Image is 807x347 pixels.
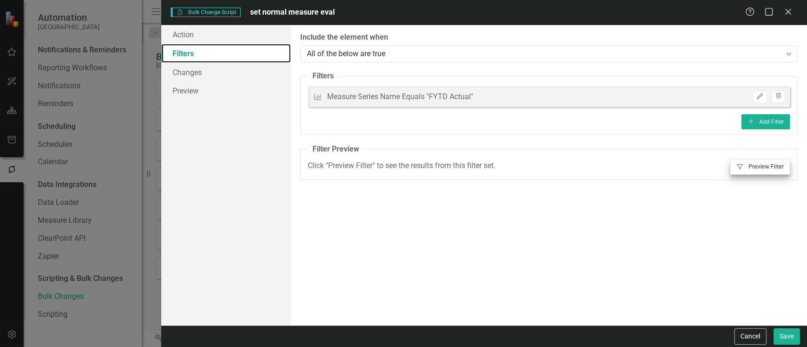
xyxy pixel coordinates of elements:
a: Filters [161,44,290,63]
legend: Filters [308,71,338,82]
button: Preview Filter [730,159,790,174]
legend: Filter Preview [308,144,364,155]
a: Preview [161,81,290,100]
div: Click "Preview Filter" to see the results from this filter set. [308,161,549,171]
div: Measure Series Name Equals "FYTD Actual" [327,92,473,102]
a: Changes [161,63,290,82]
button: Cancel [734,328,766,345]
span: Bulk Change Script [171,8,240,17]
button: Add Filter [741,114,790,129]
span: set normal measure eval [250,8,335,17]
label: Include the element when [300,32,798,43]
div: All of the below are true [307,48,781,59]
button: Save [773,328,800,345]
a: Action [161,25,290,44]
